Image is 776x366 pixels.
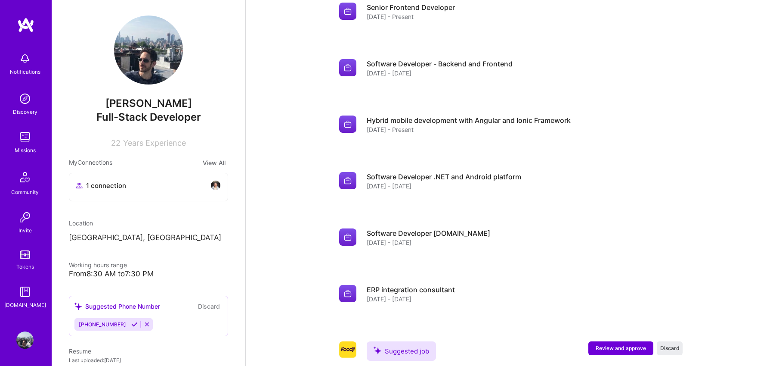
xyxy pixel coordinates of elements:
div: Notifications [10,67,40,76]
img: teamwork [16,128,34,146]
img: tokens [20,250,30,259]
span: Discard [660,344,680,352]
div: Suggested Phone Number [74,302,160,311]
img: Community [15,167,35,188]
h4: Hybrid mobile development with Angular and Ionic Framework [367,116,571,125]
div: From 8:30 AM to 7:30 PM [69,269,228,278]
i: icon SuggestedTeams [74,303,82,310]
span: 1 connection [86,181,126,190]
div: Invite [19,226,32,235]
p: [GEOGRAPHIC_DATA], [GEOGRAPHIC_DATA] [69,233,228,243]
span: 22 [111,138,121,147]
span: [DATE] - Present [367,125,414,134]
img: guide book [16,283,34,300]
span: [DATE] - Present [367,12,414,21]
span: Working hours range [69,261,127,269]
h4: Senior Frontend Developer [367,3,455,12]
span: [PHONE_NUMBER] [79,321,126,328]
img: logo [17,17,34,33]
div: [DOMAIN_NAME] [4,300,46,310]
img: Company logo [339,228,356,246]
img: Company logo [339,341,356,359]
h4: Software Developer .NET and Android platform [367,172,521,181]
h4: ERP integration consultant [367,285,455,294]
div: Community [11,188,39,197]
i: Reject [144,321,150,328]
div: Discovery [13,107,37,116]
h4: Software Developer - Backend and Frontend [367,59,513,69]
img: Company logo [339,59,356,76]
img: Company logo [339,172,356,189]
span: Full-Stack Developer [96,111,201,123]
i: Accept [131,321,138,328]
div: Suggested job [367,341,436,361]
img: User Avatar [16,332,34,349]
div: Last uploaded: [DATE] [69,356,228,365]
span: Review and approve [596,344,646,352]
i: icon SuggestedTeams [374,347,381,354]
img: discovery [16,90,34,107]
span: My Connections [69,158,112,168]
button: Discard [195,301,223,311]
div: Missions [15,146,36,155]
span: Resume [69,347,91,355]
img: User Avatar [114,16,183,84]
img: Company logo [339,285,356,302]
img: bell [16,50,34,67]
img: avatar [210,180,221,191]
span: [DATE] - [DATE] [367,294,411,303]
img: Invite [16,209,34,226]
img: Company logo [339,116,356,133]
span: [DATE] - [DATE] [367,238,411,247]
img: Company logo [339,3,356,20]
div: Location [69,219,228,228]
button: View All [200,158,228,168]
i: icon Collaborator [76,182,83,189]
span: [DATE] - [DATE] [367,69,411,78]
span: [PERSON_NAME] [69,97,228,110]
h4: Software Developer [DOMAIN_NAME] [367,228,490,238]
span: Years Experience [123,138,186,147]
span: [DATE] - [DATE] [367,181,411,191]
div: Tokens [16,262,34,271]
